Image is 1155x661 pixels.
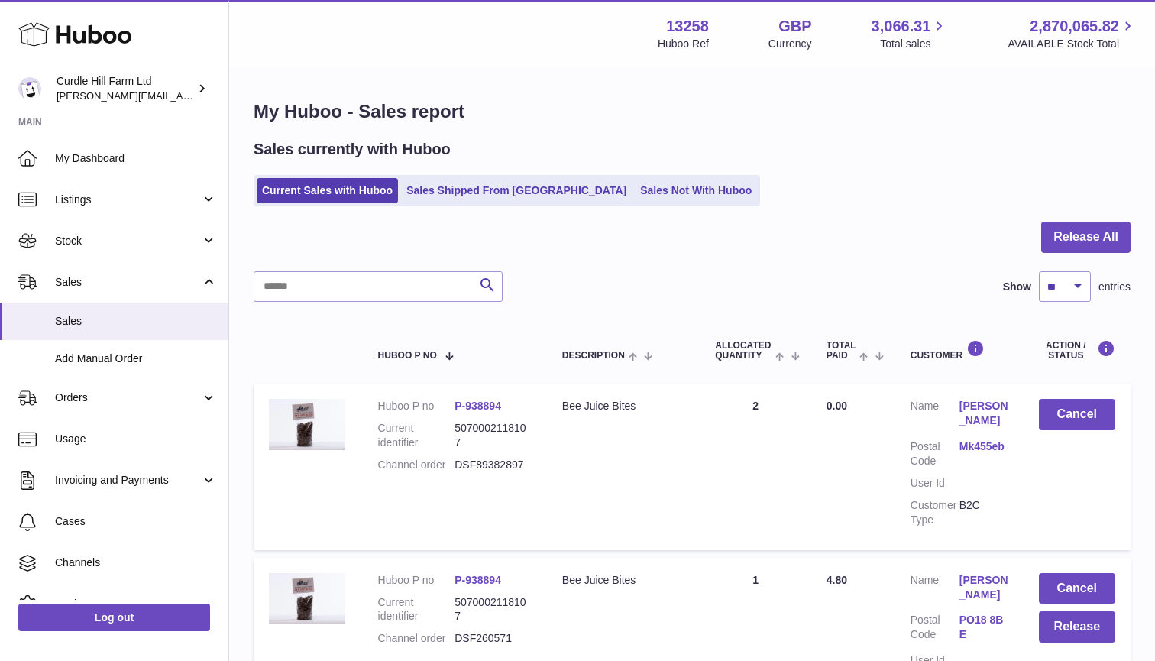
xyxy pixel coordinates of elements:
span: Sales [55,314,217,329]
span: 4.80 [827,574,847,586]
span: Sales [55,275,201,290]
span: Orders [55,390,201,405]
dt: User Id [911,476,959,491]
span: Usage [55,432,217,446]
span: Cases [55,514,217,529]
a: Mk455eb [959,439,1008,454]
a: Current Sales with Huboo [257,178,398,203]
h2: Sales currently with Huboo [254,139,451,160]
img: 1705935836.jpg [269,399,345,450]
dt: Huboo P no [378,573,455,588]
dt: Current identifier [378,595,455,624]
h1: My Huboo - Sales report [254,99,1131,124]
div: Action / Status [1039,340,1115,361]
a: P-938894 [455,574,501,586]
span: Settings [55,597,217,611]
dd: 5070002118107 [455,421,532,450]
div: Curdle Hill Farm Ltd [57,74,194,103]
dt: Current identifier [378,421,455,450]
div: Customer [911,340,1008,361]
dd: DSF89382897 [455,458,532,472]
span: Total sales [880,37,948,51]
span: Channels [55,556,217,570]
span: Huboo P no [378,351,437,361]
dd: 5070002118107 [455,595,532,624]
div: Bee Juice Bites [562,573,684,588]
span: AVAILABLE Stock Total [1008,37,1137,51]
strong: 13258 [666,16,709,37]
img: charlotte@diddlysquatfarmshop.com [18,77,41,100]
div: Currency [768,37,812,51]
img: 1705935836.jpg [269,573,345,624]
a: [PERSON_NAME] [959,573,1008,602]
dt: Name [911,573,959,606]
span: Add Manual Order [55,352,217,366]
button: Release [1039,611,1115,643]
dt: Customer Type [911,498,959,527]
span: My Dashboard [55,151,217,166]
dt: Postal Code [911,439,959,468]
a: Sales Shipped From [GEOGRAPHIC_DATA] [401,178,632,203]
span: Invoicing and Payments [55,473,201,488]
span: 2,870,065.82 [1030,16,1119,37]
td: 2 [700,384,810,549]
dd: B2C [959,498,1008,527]
div: Huboo Ref [658,37,709,51]
a: Sales Not With Huboo [635,178,757,203]
dt: Huboo P no [378,399,455,413]
a: [PERSON_NAME] [959,399,1008,428]
dt: Channel order [378,458,455,472]
dt: Channel order [378,631,455,646]
button: Cancel [1039,399,1115,430]
span: Total paid [827,341,856,361]
dd: DSF260571 [455,631,532,646]
a: PO18 8BE [959,613,1008,642]
div: Bee Juice Bites [562,399,684,413]
a: 2,870,065.82 AVAILABLE Stock Total [1008,16,1137,51]
span: ALLOCATED Quantity [715,341,772,361]
label: Show [1003,280,1031,294]
span: Stock [55,234,201,248]
a: 3,066.31 Total sales [872,16,949,51]
strong: GBP [778,16,811,37]
a: P-938894 [455,400,501,412]
button: Cancel [1039,573,1115,604]
span: [PERSON_NAME][EMAIL_ADDRESS][DOMAIN_NAME] [57,89,306,102]
dt: Name [911,399,959,432]
span: Description [562,351,625,361]
span: 3,066.31 [872,16,931,37]
button: Release All [1041,222,1131,253]
dt: Postal Code [911,613,959,646]
span: 0.00 [827,400,847,412]
span: Listings [55,193,201,207]
span: entries [1098,280,1131,294]
a: Log out [18,604,210,631]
